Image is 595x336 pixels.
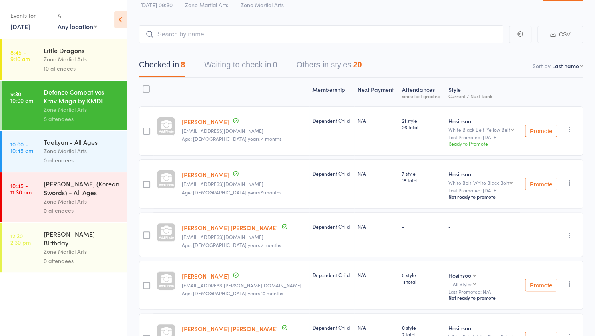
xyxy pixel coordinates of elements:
[182,223,278,232] a: [PERSON_NAME] [PERSON_NAME]
[448,117,516,125] div: Hosinsool
[2,81,127,130] a: 9:30 -10:00 amDefence Combatives - Krav Maga by KMDIZone Martial Arts8 attendees
[402,223,442,230] div: -
[448,271,472,279] div: Hosinsool
[533,62,551,70] label: Sort by
[448,140,516,147] div: Ready to Promote
[448,127,516,132] div: White Black Belt
[10,91,33,103] time: 9:30 - 10:00 am
[140,1,173,9] span: [DATE] 09:30
[182,117,229,126] a: [PERSON_NAME]
[58,22,97,31] div: Any location
[44,87,120,105] div: Defence Combatives - Krav Maga by KMDI
[44,46,120,55] div: Little Dragons
[448,194,516,200] div: Not ready to promote
[273,60,277,69] div: 0
[358,170,396,177] div: N/A
[452,281,472,287] div: All Styles
[399,81,445,103] div: Atten­dances
[44,146,120,156] div: Zone Martial Arts
[402,177,442,184] span: 18 total
[448,93,516,99] div: Current / Next Rank
[204,56,277,77] button: Waiting to check in0
[58,9,97,22] div: At
[525,125,557,137] button: Promote
[182,170,229,179] a: [PERSON_NAME]
[448,170,516,178] div: Hosinsool
[44,256,120,265] div: 0 attendees
[312,170,351,177] div: Dependent Child
[44,179,120,197] div: [PERSON_NAME] (Korean Swords) - All Ages
[2,223,127,272] a: 12:30 -2:30 pm[PERSON_NAME] BirthdayZone Martial Arts0 attendees
[182,189,281,196] span: Age: [DEMOGRAPHIC_DATA] years 9 months
[2,131,127,172] a: 10:00 -10:45 amTaekyun - All AgesZone Martial Arts0 attendees
[182,272,229,280] a: [PERSON_NAME]
[448,281,516,287] div: -
[182,283,306,288] small: felicity.roth@hotmail.com
[182,290,283,296] span: Age: [DEMOGRAPHIC_DATA] years 10 months
[185,1,228,9] span: Zone Martial Arts
[312,223,351,230] div: Dependent Child
[402,271,442,278] span: 5 style
[44,197,120,206] div: Zone Martial Arts
[10,9,50,22] div: Events for
[358,117,396,124] div: N/A
[445,81,519,103] div: Style
[448,294,516,301] div: Not ready to promote
[537,26,583,43] button: CSV
[525,178,557,190] button: Promote
[448,223,516,230] div: -
[44,55,120,64] div: Zone Martial Arts
[525,279,557,291] button: Promote
[10,49,30,62] time: 8:45 - 9:10 am
[139,56,185,77] button: Checked in8
[10,22,30,31] a: [DATE]
[358,271,396,278] div: N/A
[312,324,351,331] div: Dependent Child
[139,25,503,43] input: Search by name
[241,1,284,9] span: Zone Martial Arts
[358,223,396,230] div: N/A
[312,271,351,278] div: Dependent Child
[44,138,120,146] div: Taekyun - All Ages
[182,135,281,142] span: Age: [DEMOGRAPHIC_DATA] years 4 months
[354,81,399,103] div: Next Payment
[182,181,306,187] small: Janetteliu@hotmail.com
[448,180,516,185] div: White Belt
[448,134,516,140] small: Last Promoted: [DATE]
[44,114,120,123] div: 8 attendees
[353,60,362,69] div: 20
[182,128,306,134] small: nandarmaungmaung@gmail.com
[10,141,33,154] time: 10:00 - 10:45 am
[402,117,442,124] span: 21 style
[2,39,127,80] a: 8:45 -9:10 amLittle DragonsZone Martial Arts10 attendees
[402,93,442,99] div: since last grading
[44,206,120,215] div: 0 attendees
[182,324,278,333] a: [PERSON_NAME] [PERSON_NAME]
[552,62,579,70] div: Last name
[448,289,516,294] small: Last Promoted: N/A
[448,188,516,193] small: Last Promoted: [DATE]
[473,180,509,185] div: White Black Belt
[402,278,442,285] span: 11 total
[402,170,442,177] span: 7 style
[2,172,127,222] a: 10:45 -11:30 am[PERSON_NAME] (Korean Swords) - All AgesZone Martial Arts0 attendees
[182,234,306,240] small: rebeccalevings@gmail.com
[44,105,120,114] div: Zone Martial Arts
[358,324,396,331] div: N/A
[44,64,120,73] div: 10 attendees
[486,127,510,132] div: Yellow Belt
[448,324,516,332] div: Hosinsool
[44,156,120,165] div: 0 attendees
[309,81,354,103] div: Membership
[10,182,32,195] time: 10:45 - 11:30 am
[312,117,351,124] div: Dependent Child
[182,241,281,248] span: Age: [DEMOGRAPHIC_DATA] years 7 months
[402,324,442,331] span: 0 style
[296,56,362,77] button: Others in styles20
[10,233,31,245] time: 12:30 - 2:30 pm
[181,60,185,69] div: 8
[402,124,442,130] span: 26 total
[44,247,120,256] div: Zone Martial Arts
[44,229,120,247] div: [PERSON_NAME] Birthday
